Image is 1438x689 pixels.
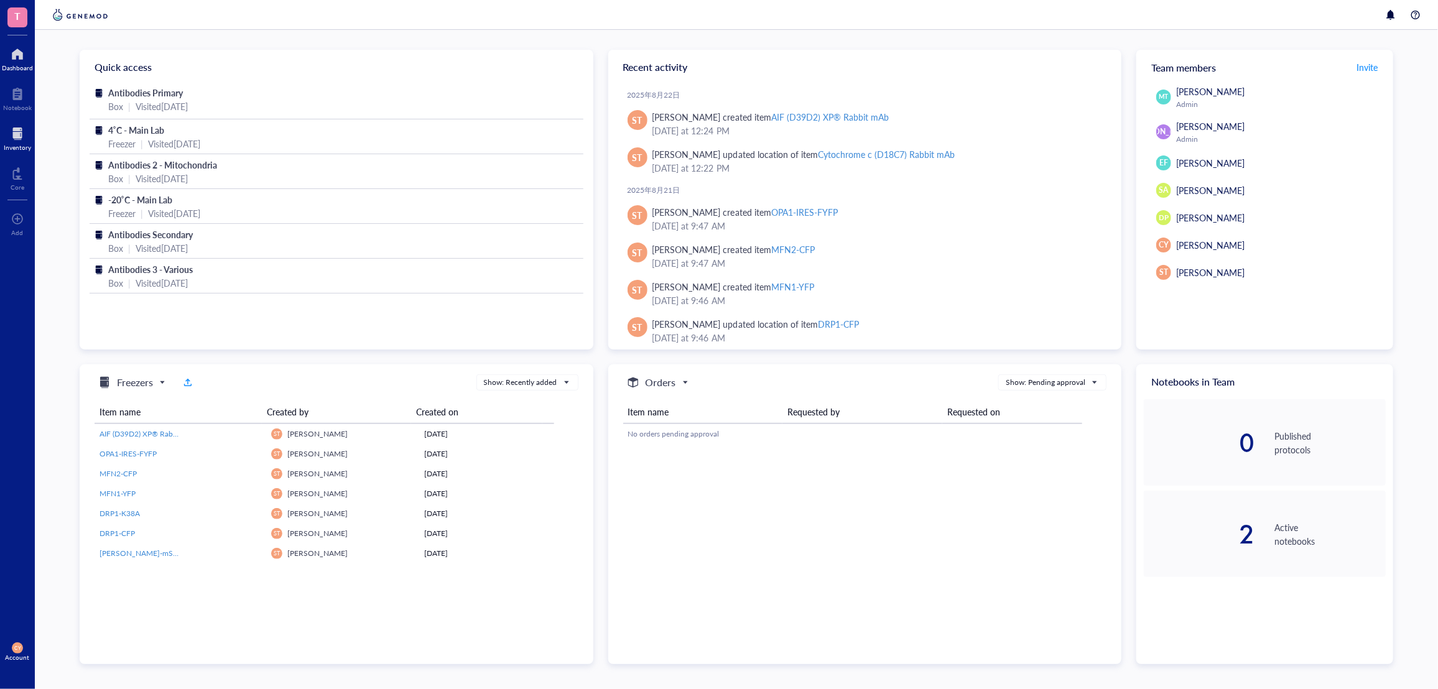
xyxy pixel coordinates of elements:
[100,508,261,519] a: DRP1-K38A
[274,471,280,478] span: ST
[424,548,549,559] div: [DATE]
[1159,185,1169,196] span: SA
[633,283,642,297] span: ST
[771,111,889,123] div: AIF (D39D2) XP® Rabbit mAb
[1176,211,1245,224] span: [PERSON_NAME]
[411,400,542,423] th: Created on
[14,8,21,24] span: T
[274,530,280,537] span: ST
[100,448,261,460] a: OPA1-IRES-FYFP
[108,241,123,255] div: Box
[646,375,676,390] h5: Orders
[136,276,188,290] div: Visited [DATE]
[1159,92,1169,101] span: MT
[1356,57,1378,77] a: Invite
[618,105,1112,142] a: ST[PERSON_NAME] created itemAIF (D39D2) XP® Rabbit mAb[DATE] at 12:24 PM
[1176,134,1381,144] div: Admin
[50,7,111,22] img: genemod-logo
[818,148,955,160] div: Cytochrome c (D18C7) Rabbit mAb
[287,508,348,519] span: [PERSON_NAME]
[287,548,348,558] span: [PERSON_NAME]
[942,400,1083,423] th: Requested on
[4,124,31,151] a: Inventory
[100,488,136,499] span: MFN1-YFP
[100,448,157,459] span: OPA1-IRES-FYFP
[6,654,30,661] div: Account
[141,206,143,220] div: |
[274,511,280,517] span: ST
[108,276,123,290] div: Box
[100,548,261,559] a: [PERSON_NAME]-mScarlet
[618,200,1112,238] a: ST[PERSON_NAME] created itemOPA1-IRES-FYFP[DATE] at 9:47 AM
[108,86,183,99] span: Antibodies Primary
[2,44,33,72] a: Dashboard
[100,528,135,539] span: DRP1-CFP
[1176,184,1245,197] span: [PERSON_NAME]
[1176,99,1381,109] div: Admin
[618,275,1112,312] a: ST[PERSON_NAME] created itemMFN1-YFP[DATE] at 9:46 AM
[11,183,24,191] div: Core
[128,241,131,255] div: |
[618,312,1112,349] a: ST[PERSON_NAME] updated location of itemDRP1-CFP[DATE] at 9:46 AM
[1006,377,1085,388] div: Show: Pending approval
[424,528,549,539] div: [DATE]
[1159,157,1168,169] span: EF
[424,428,549,440] div: [DATE]
[1159,239,1169,251] span: CY
[628,185,1112,195] div: 2025年8月21日
[771,206,838,218] div: OPA1-IRES-FYFP
[652,294,1102,307] div: [DATE] at 9:46 AM
[136,241,188,255] div: Visited [DATE]
[287,488,348,499] span: [PERSON_NAME]
[1176,85,1245,98] span: [PERSON_NAME]
[108,159,217,171] span: Antibodies 2 - Mitochondria
[274,550,280,557] span: ST
[80,50,593,85] div: Quick access
[117,375,153,390] h5: Freezers
[782,400,942,423] th: Requested by
[818,318,859,330] div: DRP1-CFP
[2,64,33,72] div: Dashboard
[652,161,1102,175] div: [DATE] at 12:22 PM
[100,428,261,440] a: AIF (D39D2) XP® Rabbit mAb
[95,400,262,423] th: Item name
[100,468,137,479] span: MFN2-CFP
[633,208,642,222] span: ST
[652,280,814,294] div: [PERSON_NAME] created item
[633,113,642,127] span: ST
[424,488,549,499] div: [DATE]
[148,206,200,220] div: Visited [DATE]
[108,137,136,150] div: Freezer
[1176,266,1245,279] span: [PERSON_NAME]
[1275,429,1386,456] div: Published protocols
[628,428,1078,440] div: No orders pending approval
[100,428,199,439] span: AIF (D39D2) XP® Rabbit mAb
[1176,239,1245,251] span: [PERSON_NAME]
[287,448,348,459] span: [PERSON_NAME]
[424,468,549,479] div: [DATE]
[618,238,1112,275] a: ST[PERSON_NAME] created itemMFN2-CFP[DATE] at 9:47 AM
[633,150,642,164] span: ST
[3,84,32,111] a: Notebook
[1144,522,1255,547] div: 2
[1159,267,1168,278] span: ST
[136,99,188,113] div: Visited [DATE]
[274,431,280,438] span: ST
[287,428,348,439] span: [PERSON_NAME]
[128,172,131,185] div: |
[633,320,642,334] span: ST
[633,246,642,259] span: ST
[148,137,200,150] div: Visited [DATE]
[108,206,136,220] div: Freezer
[128,99,131,113] div: |
[652,124,1102,137] div: [DATE] at 12:24 PM
[1136,50,1393,85] div: Team members
[618,142,1112,180] a: ST[PERSON_NAME] updated location of itemCytochrome c (D18C7) Rabbit mAb[DATE] at 12:22 PM
[108,172,123,185] div: Box
[100,528,261,539] a: DRP1-CFP
[608,50,1122,85] div: Recent activity
[1357,61,1378,73] span: Invite
[141,137,143,150] div: |
[100,508,140,519] span: DRP1-K38A
[1275,520,1386,548] div: Active notebooks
